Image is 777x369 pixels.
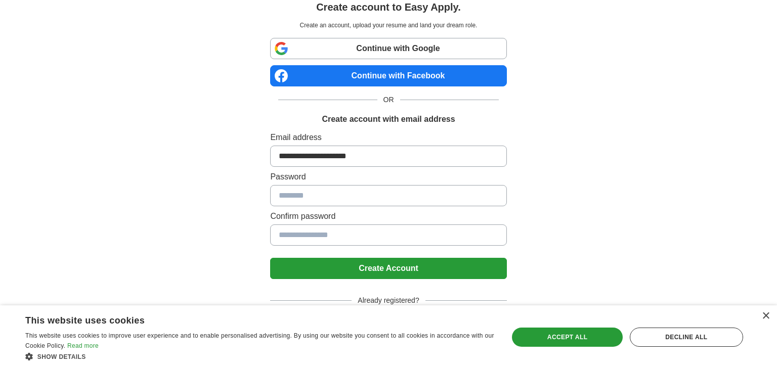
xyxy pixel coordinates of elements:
label: Email address [270,131,506,144]
span: OR [377,95,400,105]
a: Continue with Google [270,38,506,59]
span: This website uses cookies to improve user experience and to enable personalised advertising. By u... [25,332,494,349]
span: Show details [37,353,86,360]
a: Continue with Facebook [270,65,506,86]
span: Already registered? [352,295,425,306]
label: Password [270,171,506,183]
div: Accept all [512,328,622,347]
div: Show details [25,351,494,361]
div: Close [762,312,769,320]
a: Read more, opens a new window [67,342,99,349]
button: Create Account [270,258,506,279]
label: Confirm password [270,210,506,222]
h1: Create account with email address [322,113,455,125]
div: Decline all [630,328,743,347]
div: This website uses cookies [25,311,469,327]
p: Create an account, upload your resume and land your dream role. [272,21,504,30]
